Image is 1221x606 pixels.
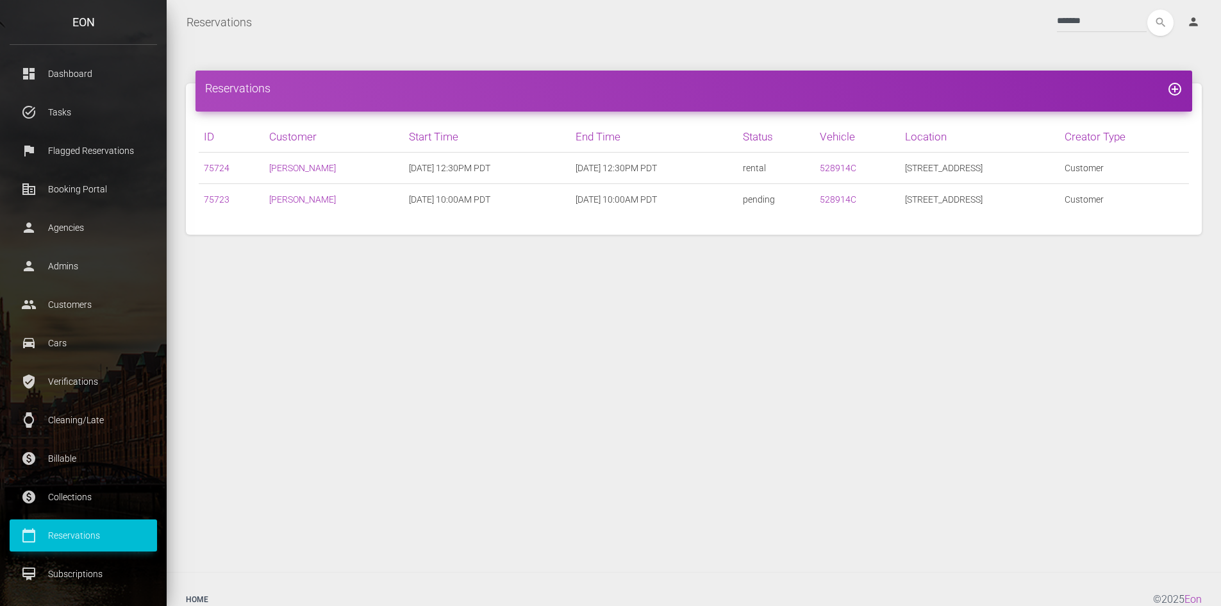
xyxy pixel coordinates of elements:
[1059,153,1189,184] td: Customer
[10,135,157,167] a: flag Flagged Reservations
[10,289,157,321] a: people Customers
[19,64,147,83] p: Dashboard
[10,481,157,513] a: paid Collections
[1059,184,1189,215] td: Customer
[738,121,815,153] th: Status
[404,121,570,153] th: Start Time
[570,184,737,215] td: [DATE] 10:00AM PDT
[570,121,737,153] th: End Time
[10,404,157,436] a: watch Cleaning/Late
[10,250,157,282] a: person Admins
[199,121,264,153] th: ID
[1059,121,1189,153] th: Creator Type
[404,153,570,184] td: [DATE] 12:30PM PDT
[19,180,147,199] p: Booking Portal
[900,153,1059,184] td: [STREET_ADDRESS]
[570,153,737,184] td: [DATE] 12:30PM PDT
[900,184,1059,215] td: [STREET_ADDRESS]
[264,121,404,153] th: Customer
[10,58,157,90] a: dashboard Dashboard
[19,410,147,430] p: Cleaning/Late
[404,184,570,215] td: [DATE] 10:00AM PDT
[815,121,900,153] th: Vehicle
[19,449,147,468] p: Billable
[19,487,147,507] p: Collections
[269,194,336,205] a: [PERSON_NAME]
[738,184,815,215] td: pending
[10,327,157,359] a: drive_eta Cars
[19,103,147,122] p: Tasks
[10,96,157,128] a: task_alt Tasks
[19,257,147,276] p: Admins
[19,218,147,237] p: Agencies
[1147,10,1174,36] button: search
[205,80,1183,96] h4: Reservations
[900,121,1059,153] th: Location
[19,526,147,545] p: Reservations
[204,194,229,205] a: 75723
[19,295,147,314] p: Customers
[10,558,157,590] a: card_membership Subscriptions
[19,141,147,160] p: Flagged Reservations
[19,564,147,584] p: Subscriptions
[10,366,157,398] a: verified_user Verifications
[269,163,336,173] a: [PERSON_NAME]
[10,442,157,475] a: paid Billable
[738,153,815,184] td: rental
[1177,10,1211,35] a: person
[1184,593,1202,605] a: Eon
[820,194,856,205] a: 528914C
[1167,81,1183,95] a: add_circle_outline
[19,372,147,391] p: Verifications
[10,173,157,205] a: corporate_fare Booking Portal
[1187,15,1200,28] i: person
[187,6,252,38] a: Reservations
[204,163,229,173] a: 75724
[10,519,157,551] a: calendar_today Reservations
[10,212,157,244] a: person Agencies
[19,333,147,353] p: Cars
[1167,81,1183,97] i: add_circle_outline
[820,163,856,173] a: 528914C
